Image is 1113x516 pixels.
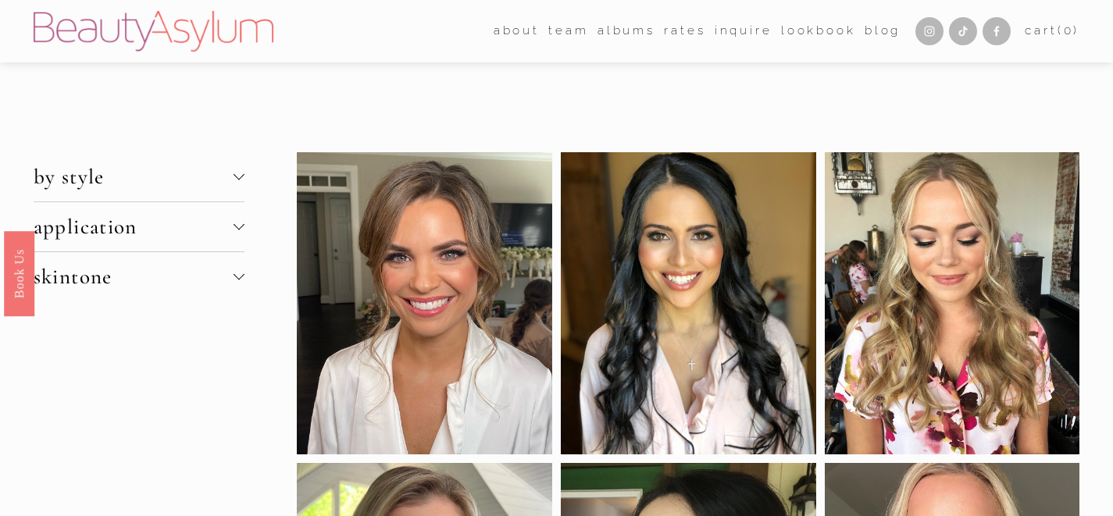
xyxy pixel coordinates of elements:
span: application [34,214,234,240]
a: Book Us [4,230,34,315]
a: 0 items in cart [1025,20,1079,42]
a: albums [598,20,655,44]
button: application [34,202,244,251]
span: ( ) [1058,23,1079,37]
button: skintone [34,252,244,301]
span: skintone [34,264,234,290]
a: Facebook [983,17,1011,45]
img: Beauty Asylum | Bridal Hair &amp; Makeup Charlotte &amp; Atlanta [34,11,273,52]
a: Inquire [715,20,772,44]
span: team [548,20,588,42]
a: folder dropdown [548,20,588,44]
a: Lookbook [781,20,856,44]
button: by style [34,152,244,201]
a: Rates [664,20,705,44]
a: folder dropdown [494,20,540,44]
a: Blog [865,20,901,44]
span: about [494,20,540,42]
a: Instagram [915,17,944,45]
span: 0 [1064,23,1074,37]
span: by style [34,164,234,190]
a: TikTok [949,17,977,45]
